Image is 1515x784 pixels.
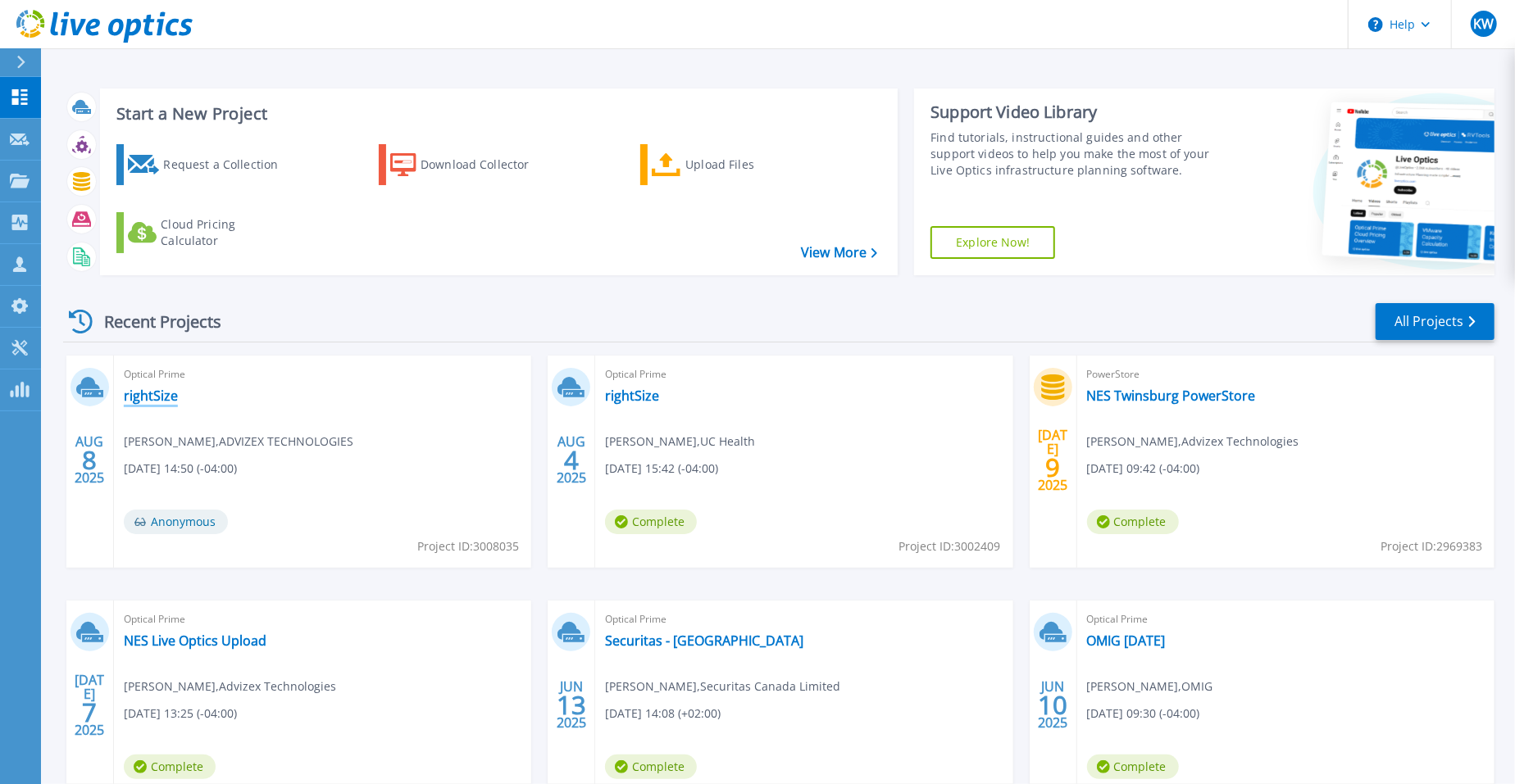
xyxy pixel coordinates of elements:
div: JUN 2025 [556,675,587,735]
span: Optical Prime [605,610,1003,628]
span: Project ID: 2969383 [1381,537,1482,555]
a: Request a Collection [116,144,299,185]
span: 9 [1045,460,1060,474]
span: [DATE] 15:42 (-04:00) [605,460,718,478]
div: AUG 2025 [556,430,587,490]
div: [DATE] 2025 [1037,430,1068,490]
span: Complete [1087,510,1179,534]
span: Complete [124,755,216,779]
div: Recent Projects [63,301,243,342]
span: [PERSON_NAME] , OMIG [1087,678,1213,696]
span: [DATE] 14:08 (+02:00) [605,705,721,723]
span: [PERSON_NAME] , Securitas Canada Limited [605,678,840,696]
span: Anonymous [124,510,228,534]
a: NES Live Optics Upload [124,632,266,649]
div: Request a Collection [163,148,294,181]
span: Optical Prime [124,610,521,628]
span: Complete [605,510,697,534]
span: [DATE] 13:25 (-04:00) [124,705,237,723]
span: 13 [557,698,586,712]
span: [PERSON_NAME] , Advizex Technologies [1087,433,1299,451]
a: Explore Now! [930,226,1055,259]
span: [DATE] 14:50 (-04:00) [124,460,237,478]
span: Optical Prime [1087,610,1485,628]
span: 7 [82,705,97,719]
div: [DATE] 2025 [74,675,105,735]
span: Optical Prime [605,365,1003,383]
a: View More [801,245,877,261]
a: Upload Files [640,144,823,185]
span: [DATE] 09:30 (-04:00) [1087,705,1200,723]
span: [PERSON_NAME] , Advizex Technologies [124,678,336,696]
div: Find tutorials, instructional guides and other support videos to help you make the most of your L... [930,129,1226,179]
span: Complete [1087,755,1179,779]
a: OMIG [DATE] [1087,632,1166,649]
span: Optical Prime [124,365,521,383]
span: [PERSON_NAME] , UC Health [605,433,755,451]
span: Project ID: 3002409 [899,537,1001,555]
a: Cloud Pricing Calculator [116,212,299,253]
span: 10 [1038,698,1067,712]
span: PowerStore [1087,365,1485,383]
span: [DATE] 09:42 (-04:00) [1087,460,1200,478]
a: All Projects [1376,303,1495,340]
span: [PERSON_NAME] , ADVIZEX TECHNOLOGIES [124,433,353,451]
div: Upload Files [685,148,817,181]
a: NES Twinsburg PowerStore [1087,387,1256,404]
span: KW [1473,17,1494,30]
div: Support Video Library [930,102,1226,123]
a: rightSize [124,387,178,404]
a: Download Collector [379,144,562,185]
a: rightSize [605,387,659,404]
span: Complete [605,755,697,779]
span: Project ID: 3008035 [417,537,519,555]
div: AUG 2025 [74,430,105,490]
h3: Start a New Project [116,105,877,123]
div: Download Collector [421,148,552,181]
span: 4 [564,453,579,467]
span: 8 [82,453,97,467]
a: Securitas - [GEOGRAPHIC_DATA] [605,632,803,649]
div: Cloud Pricing Calculator [161,216,292,249]
div: JUN 2025 [1037,675,1068,735]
